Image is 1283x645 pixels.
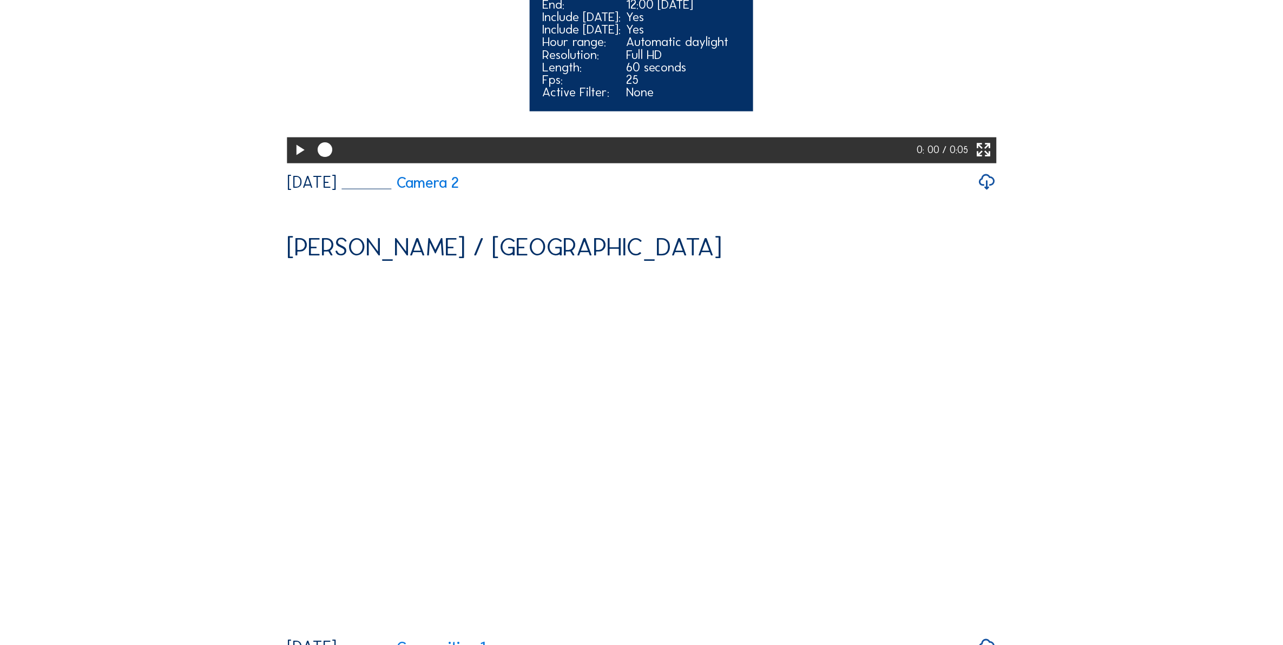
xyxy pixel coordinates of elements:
[627,61,741,74] div: 60 seconds
[543,23,621,36] div: Include [DATE]:
[287,271,996,626] video: Your browser does not support the video tag.
[627,74,741,86] div: 25
[543,36,621,48] div: Hour range:
[543,74,621,86] div: Fps:
[627,11,741,23] div: Yes
[627,23,741,36] div: Yes
[341,175,459,190] a: Camera 2
[627,86,741,98] div: None
[287,174,337,190] div: [DATE]
[543,86,621,98] div: Active Filter:
[942,137,968,163] div: / 0:05
[543,11,621,23] div: Include [DATE]:
[627,36,741,48] div: Automatic daylight
[543,49,621,61] div: Resolution:
[543,61,621,74] div: Length:
[917,137,942,163] div: 0: 00
[287,234,722,259] div: [PERSON_NAME] / [GEOGRAPHIC_DATA]
[627,49,741,61] div: Full HD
